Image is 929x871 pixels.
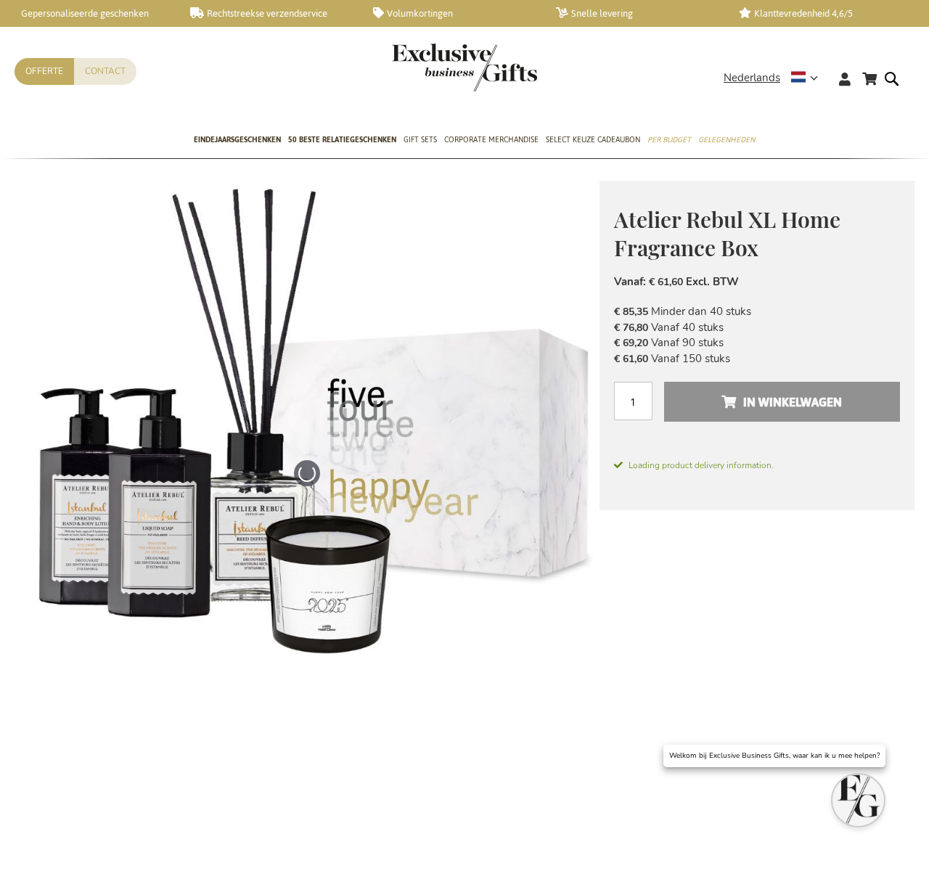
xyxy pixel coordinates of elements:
a: Rechtstreekse verzendservice [190,7,350,20]
span: Per Budget [647,132,691,147]
span: Select Keuze Cadeaubon [546,132,640,147]
a: Atelier Rebul XL Home Fragrance Box [168,772,232,843]
span: Excl. BTW [686,274,739,289]
span: Loading product delivery information. [614,459,900,472]
li: Vanaf 150 stuks [614,351,900,367]
span: Nederlands [724,70,780,86]
span: 50 beste relatiegeschenken [288,132,396,147]
a: Klanttevredenheid 4,6/5 [739,7,899,20]
a: Eindejaarsgeschenken [194,123,281,159]
span: Vanaf: [614,274,646,289]
a: 50 beste relatiegeschenken [288,123,396,159]
a: Atelier Rebul XL Home Fragrance Box [313,772,377,843]
a: Atelier Rebul XL Home Fragrance Box [458,772,522,843]
a: Snelle levering [556,7,716,20]
a: Atelier Rebul XL Home Fragrance Box [240,772,304,843]
span: € 61,60 [614,352,648,366]
a: Per Budget [647,123,691,159]
a: Gepersonaliseerde geschenken [7,7,167,20]
a: Select Keuze Cadeaubon [546,123,640,159]
span: € 76,80 [614,321,648,335]
span: Corporate Merchandise [444,132,539,147]
a: Atelier Rebul XL Home Fragrance Box [385,772,449,843]
span: € 85,35 [614,305,648,319]
a: Gelegenheden [698,123,755,159]
span: € 61,60 [649,275,683,289]
a: store logo [392,44,464,91]
img: Exclusive Business gifts logo [392,44,537,91]
span: Gelegenheden [698,132,755,147]
span: Atelier Rebul XL Home Fragrance Box [614,205,840,262]
li: Minder dan 40 stuks [614,304,900,319]
a: Contact [74,58,136,85]
span: Gift Sets [404,132,437,147]
li: Vanaf 40 stuks [614,320,900,335]
li: Vanaf 90 stuks [614,335,900,351]
img: Atelier Rebul XL Home Fragrance Box [15,181,599,766]
a: Volumkortingen [373,7,533,20]
a: Corporate Merchandise [444,123,539,159]
a: Offerte [15,58,74,85]
a: Gift Sets [404,123,437,159]
span: € 69,20 [614,336,648,350]
input: Aantal [614,382,652,420]
span: Eindejaarsgeschenken [194,132,281,147]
